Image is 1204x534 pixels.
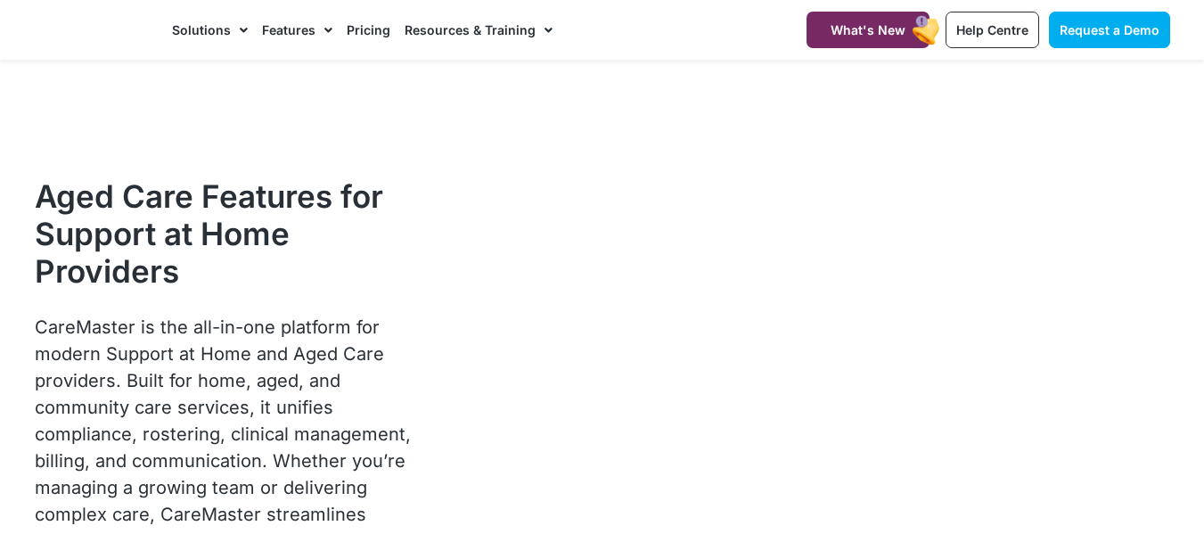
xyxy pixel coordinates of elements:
span: Request a Demo [1060,22,1159,37]
span: What's New [831,22,905,37]
a: What's New [807,12,930,48]
img: CareMaster Logo [35,17,155,44]
a: Request a Demo [1049,12,1170,48]
span: Help Centre [956,22,1028,37]
h1: Aged Care Features for Support at Home Providers [35,177,421,290]
a: Help Centre [946,12,1039,48]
